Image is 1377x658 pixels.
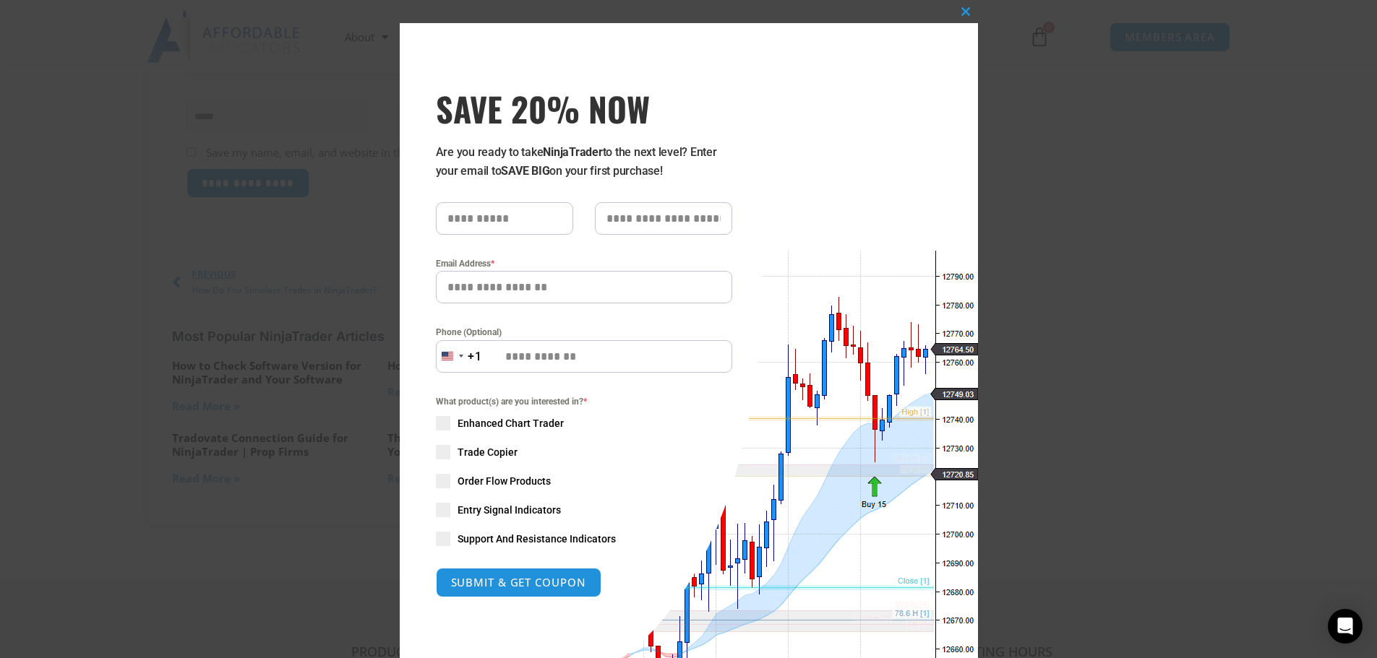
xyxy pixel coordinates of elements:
[436,88,732,129] h3: SAVE 20% NOW
[458,503,561,517] span: Entry Signal Indicators
[436,474,732,488] label: Order Flow Products
[436,568,601,597] button: SUBMIT & GET COUPON
[543,145,602,159] strong: NinjaTrader
[458,474,551,488] span: Order Flow Products
[436,416,732,430] label: Enhanced Chart Trader
[436,325,732,339] label: Phone (Optional)
[436,256,732,271] label: Email Address
[436,143,732,181] p: Are you ready to take to the next level? Enter your email to on your first purchase!
[501,164,549,178] strong: SAVE BIG
[436,340,482,373] button: Selected country
[1328,609,1363,644] div: Open Intercom Messenger
[458,532,616,546] span: Support And Resistance Indicators
[436,394,732,409] span: What product(s) are you interested in?
[436,503,732,517] label: Entry Signal Indicators
[436,532,732,546] label: Support And Resistance Indicators
[458,445,518,459] span: Trade Copier
[458,416,564,430] span: Enhanced Chart Trader
[468,347,482,366] div: +1
[436,445,732,459] label: Trade Copier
